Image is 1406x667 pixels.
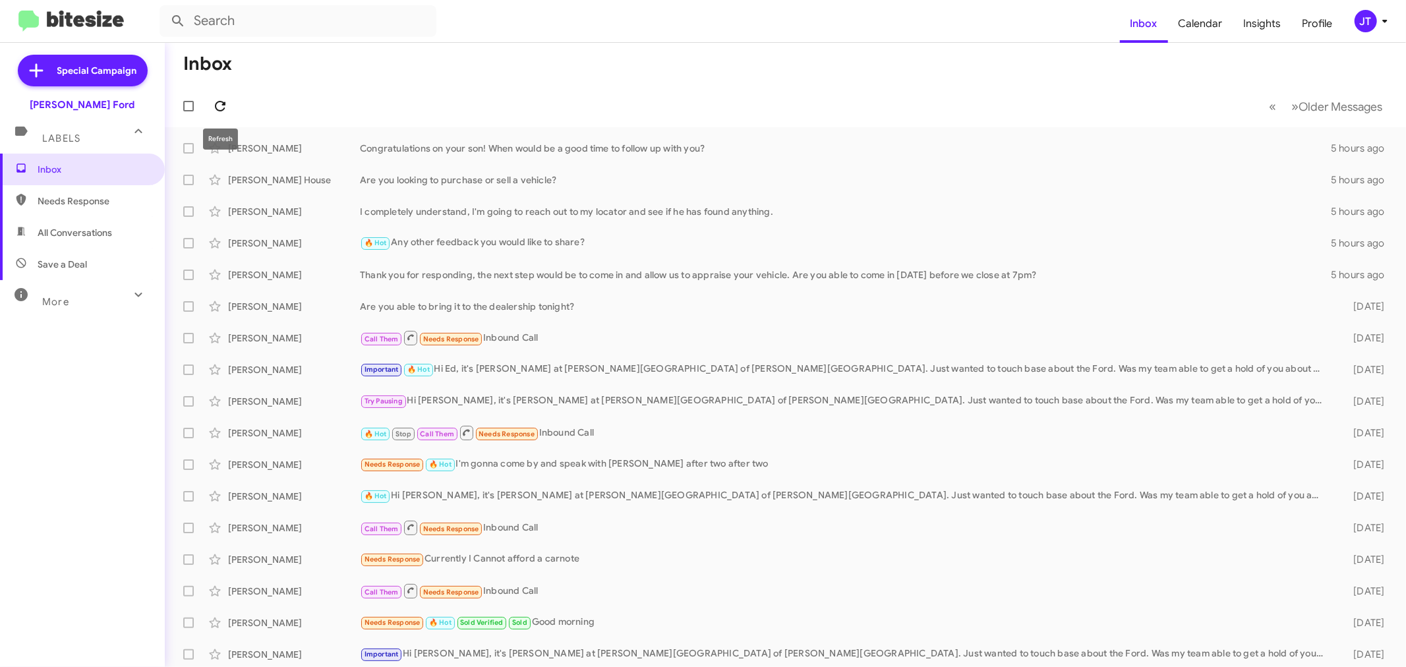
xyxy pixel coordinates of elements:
span: 🔥 Hot [407,365,430,374]
span: Inbox [38,163,150,176]
span: Try Pausing [365,397,403,405]
div: [DATE] [1330,490,1395,503]
a: Calendar [1168,5,1233,43]
div: [PERSON_NAME] [228,142,360,155]
a: Insights [1233,5,1292,43]
button: Next [1283,93,1390,120]
span: 🔥 Hot [365,492,387,500]
div: [PERSON_NAME] [228,332,360,345]
div: [PERSON_NAME] [228,363,360,376]
div: 5 hours ago [1330,173,1395,187]
a: Profile [1292,5,1343,43]
span: Needs Response [365,555,421,564]
span: Needs Response [423,335,479,343]
span: Special Campaign [57,64,137,77]
span: Stop [395,430,411,438]
div: [PERSON_NAME] [228,426,360,440]
div: 5 hours ago [1330,205,1395,218]
div: Refresh [203,129,238,150]
div: Hi [PERSON_NAME], it's [PERSON_NAME] at [PERSON_NAME][GEOGRAPHIC_DATA] of [PERSON_NAME][GEOGRAPHI... [360,488,1330,504]
div: [PERSON_NAME] [228,521,360,535]
div: [PERSON_NAME] House [228,173,360,187]
span: Call Them [365,335,399,343]
span: Needs Response [365,460,421,469]
div: [PERSON_NAME] [228,300,360,313]
div: I completely understand, I'm going to reach out to my locator and see if he has found anything. [360,205,1330,218]
span: 🔥 Hot [429,460,452,469]
span: Needs Response [38,194,150,208]
span: All Conversations [38,226,112,239]
div: [PERSON_NAME] [228,490,360,503]
div: [DATE] [1330,521,1395,535]
div: Are you looking to purchase or sell a vehicle? [360,173,1330,187]
span: Important [365,365,399,374]
span: 🔥 Hot [429,618,452,627]
div: [DATE] [1330,395,1395,408]
div: [PERSON_NAME] [228,268,360,281]
span: Important [365,650,399,658]
span: Labels [42,132,80,144]
div: Inbound Call [360,583,1330,599]
span: Call Them [365,588,399,596]
button: Previous [1261,93,1284,120]
div: [PERSON_NAME] Ford [30,98,135,111]
div: Currently I Cannot afford a carnote [360,552,1330,567]
div: [DATE] [1330,616,1395,629]
a: Special Campaign [18,55,148,86]
div: [DATE] [1330,553,1395,566]
span: Call Them [420,430,454,438]
div: [DATE] [1330,585,1395,598]
div: [DATE] [1330,363,1395,376]
div: Inbound Call [360,519,1330,536]
div: [PERSON_NAME] [228,237,360,250]
div: 5 hours ago [1330,268,1395,281]
div: [DATE] [1330,426,1395,440]
div: Thank you for responding, the next step would be to come in and allow us to appraise your vehicle... [360,268,1330,281]
div: [PERSON_NAME] [228,553,360,566]
div: 5 hours ago [1330,142,1395,155]
div: [DATE] [1330,332,1395,345]
a: Inbox [1120,5,1168,43]
div: I'm gonna come by and speak with [PERSON_NAME] after two after two [360,457,1330,472]
span: Call Them [365,525,399,533]
div: [DATE] [1330,648,1395,661]
div: [PERSON_NAME] [228,458,360,471]
div: [PERSON_NAME] [228,395,360,408]
div: Hi [PERSON_NAME], it's [PERSON_NAME] at [PERSON_NAME][GEOGRAPHIC_DATA] of [PERSON_NAME][GEOGRAPHI... [360,647,1330,662]
nav: Page navigation example [1262,93,1390,120]
div: Congratulations on your son! When would be a good time to follow up with you? [360,142,1330,155]
div: [DATE] [1330,458,1395,471]
div: Hi Ed, it's [PERSON_NAME] at [PERSON_NAME][GEOGRAPHIC_DATA] of [PERSON_NAME][GEOGRAPHIC_DATA]. Ju... [360,362,1330,377]
span: » [1291,98,1299,115]
span: Sold [512,618,527,627]
span: « [1269,98,1276,115]
span: Needs Response [365,618,421,627]
div: Hi [PERSON_NAME], it's [PERSON_NAME] at [PERSON_NAME][GEOGRAPHIC_DATA] of [PERSON_NAME][GEOGRAPHI... [360,393,1330,409]
div: [PERSON_NAME] [228,205,360,218]
div: Inbound Call [360,330,1330,346]
div: Are you able to bring it to the dealership tonight? [360,300,1330,313]
span: Needs Response [423,525,479,533]
button: JT [1343,10,1391,32]
div: Any other feedback you would like to share? [360,235,1330,250]
span: 🔥 Hot [365,430,387,438]
div: Good morning [360,615,1330,630]
div: [PERSON_NAME] [228,616,360,629]
h1: Inbox [183,53,232,74]
span: Needs Response [423,588,479,596]
div: [PERSON_NAME] [228,648,360,661]
div: JT [1355,10,1377,32]
span: Older Messages [1299,100,1382,114]
span: Needs Response [479,430,535,438]
div: [PERSON_NAME] [228,585,360,598]
div: Inbound Call [360,424,1330,441]
span: More [42,296,69,308]
input: Search [160,5,436,37]
span: Sold Verified [460,618,504,627]
div: 5 hours ago [1330,237,1395,250]
span: Save a Deal [38,258,87,271]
